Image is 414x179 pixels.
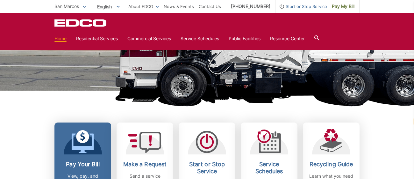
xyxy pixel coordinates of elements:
[54,35,67,42] a: Home
[246,161,293,175] h2: Service Schedules
[164,3,194,10] a: News & Events
[332,3,354,10] span: Pay My Bill
[128,3,159,10] a: About EDCO
[54,4,79,9] span: San Marcos
[308,161,355,168] h2: Recycling Guide
[59,161,106,168] h2: Pay Your Bill
[270,35,305,42] a: Resource Center
[183,161,231,175] h2: Start or Stop Service
[127,35,171,42] a: Commercial Services
[121,161,168,168] h2: Make a Request
[54,19,107,27] a: EDCD logo. Return to the homepage.
[199,3,221,10] a: Contact Us
[92,1,125,12] span: English
[76,35,118,42] a: Residential Services
[181,35,219,42] a: Service Schedules
[229,35,261,42] a: Public Facilities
